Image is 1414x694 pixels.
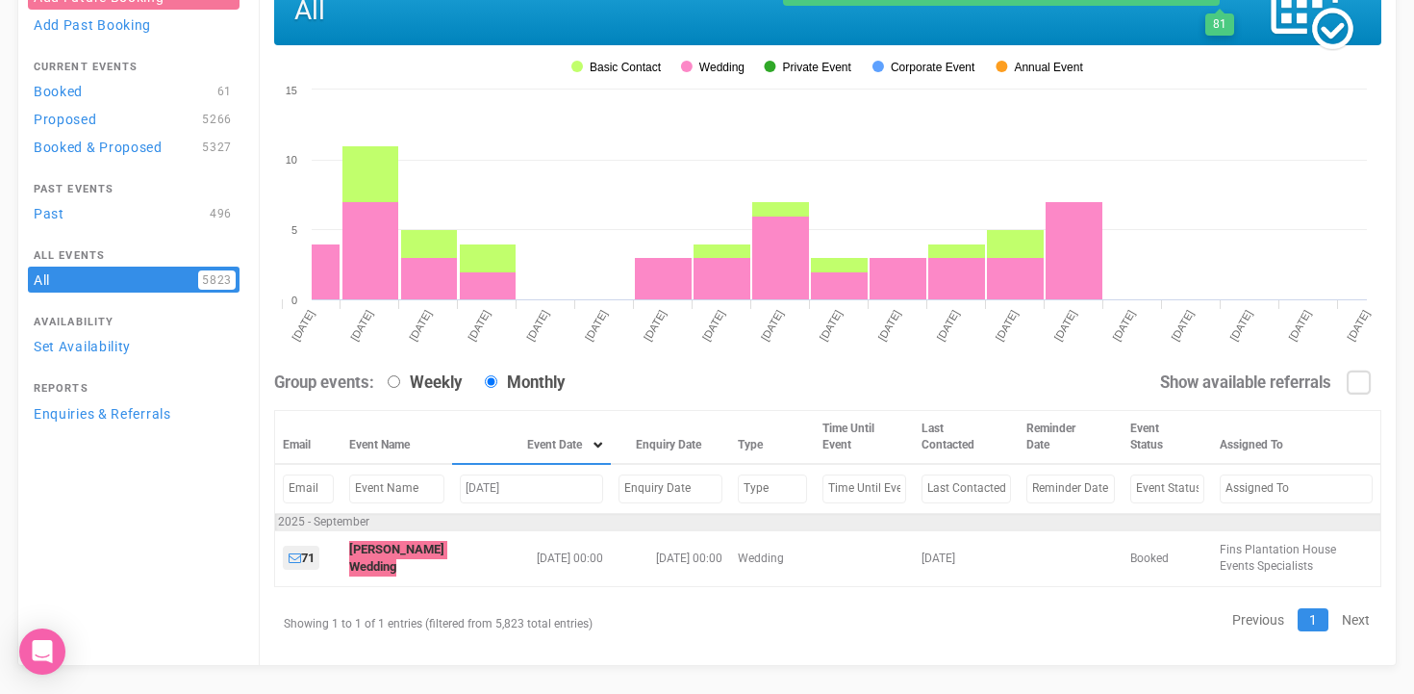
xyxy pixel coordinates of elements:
th: Type [730,411,815,465]
label: Monthly [475,372,565,395]
a: 1 [1298,608,1328,631]
tspan: [DATE] [290,308,316,343]
th: Enquiry Date [611,411,730,465]
input: Filter by Assigned To [1220,475,1373,502]
td: Booked [1123,530,1212,586]
h4: Availability [34,317,234,328]
tspan: [DATE] [818,308,845,343]
td: Wedding [730,530,815,586]
tspan: Wedding [699,61,745,74]
th: Event Date [452,411,611,465]
div: Open Intercom Messenger [19,629,65,675]
a: Previous [1221,608,1296,631]
tspan: 0 [291,295,297,306]
a: Booked & Proposed5327 [28,134,240,160]
a: Enquiries & Referrals [28,400,240,426]
th: Last Contacted [914,411,1019,465]
div: Showing 1 to 1 of 1 entries (filtered from 5,823 total entries) [274,606,624,642]
a: Add Past Booking [28,12,240,38]
input: Filter by Event Status [1130,475,1204,502]
a: Set Availability [28,333,240,359]
td: [DATE] [914,530,1019,586]
h4: Current Events [34,62,234,73]
tspan: [DATE] [407,308,434,343]
tspan: [DATE] [466,308,492,343]
tspan: 5 [291,224,297,236]
tspan: [DATE] [935,308,962,343]
td: Fins Plantation House Events Specialists [1212,530,1381,586]
h4: Reports [34,383,234,395]
a: All5823 [28,267,240,293]
tspan: Corporate Event [891,61,975,74]
tspan: 15 [286,85,297,96]
a: Proposed5266 [28,106,240,132]
td: [DATE] 00:00 [452,530,611,586]
tspan: [DATE] [759,308,786,343]
tspan: Private Event [782,61,851,74]
th: Email [275,411,341,465]
span: 5327 [198,138,236,157]
tspan: [DATE] [642,308,669,343]
a: Booked61 [28,78,240,104]
tspan: [DATE] [583,308,610,343]
th: Reminder Date [1019,411,1122,465]
input: Filter by Time Until Event [822,475,906,502]
tspan: [DATE] [994,308,1021,343]
input: Filter by Event Date [460,475,603,502]
strong: Show available referrals [1160,373,1331,392]
a: [PERSON_NAME] Wedding [349,542,444,575]
tspan: 10 [286,154,297,166]
span: 61 [214,82,236,101]
input: Filter by Event Name [349,475,444,502]
input: Filter by Enquiry Date [619,475,722,502]
tspan: Basic Contact [590,61,662,74]
input: Weekly [388,375,400,388]
input: Filter by Last Contacted [922,475,1011,502]
span: 496 [206,204,236,223]
label: Weekly [378,372,462,395]
a: Next [1330,608,1381,631]
tspan: [DATE] [348,308,375,343]
tspan: [DATE] [1227,308,1254,343]
tspan: [DATE] [700,308,727,343]
tspan: [DATE] [1345,308,1372,343]
th: Event Status [1123,411,1212,465]
strong: Group events: [274,373,374,392]
span: 5266 [198,110,236,129]
th: Event Name [341,411,452,465]
th: Assigned To [1212,411,1381,465]
a: Past496 [28,200,240,226]
span: 5823 [198,270,236,290]
input: Monthly [485,375,497,388]
tspan: Annual Event [1014,61,1083,74]
tspan: [DATE] [1286,308,1313,343]
tspan: [DATE] [1110,308,1137,343]
input: Filter by Type [738,475,807,502]
h4: All Events [34,250,234,262]
input: Filter by Reminder Date [1026,475,1114,502]
tspan: [DATE] [1051,308,1078,343]
input: Filter by Email [283,475,334,502]
tspan: [DATE] [524,308,551,343]
td: [DATE] 00:00 [611,530,730,586]
div: 81 [1205,13,1234,36]
th: Time Until Event [815,411,914,465]
a: 71 [283,546,319,570]
td: 2025 - September [275,513,1381,530]
tspan: [DATE] [1169,308,1196,343]
tspan: [DATE] [876,308,903,343]
h4: Past Events [34,184,234,195]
